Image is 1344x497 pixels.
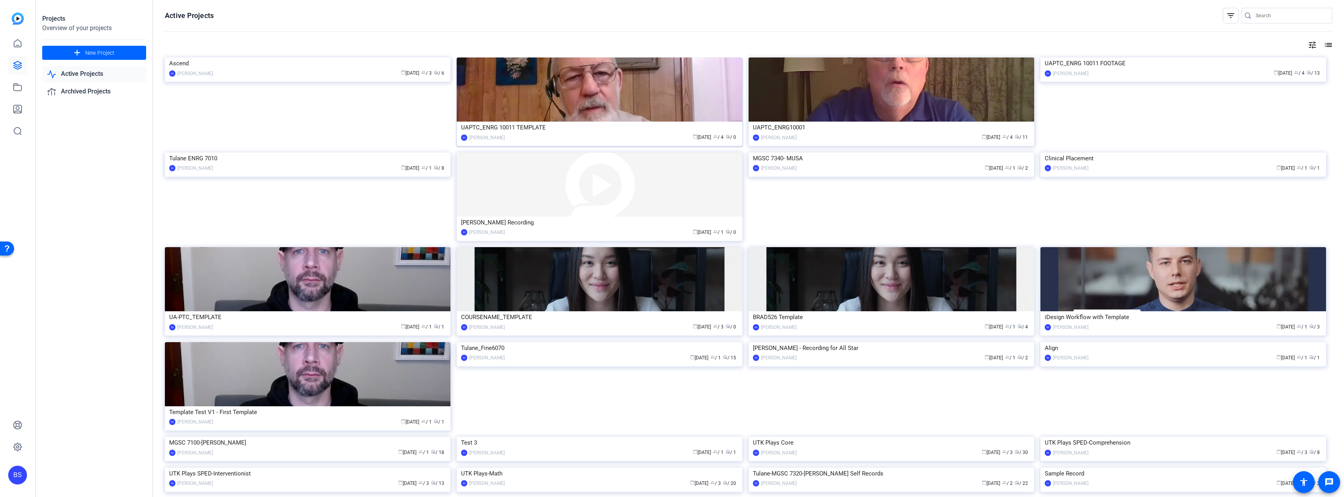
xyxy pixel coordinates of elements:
span: [DATE] [401,419,419,425]
span: group [1002,134,1007,139]
span: / 1 [421,419,432,425]
div: BS [1045,450,1051,456]
div: BS [1045,355,1051,361]
span: / 1 [1005,165,1015,171]
span: / 3 [421,70,432,76]
span: group [710,355,715,359]
span: / 1 [1005,324,1015,330]
span: radio [1309,165,1314,170]
span: New Project [85,49,114,57]
span: / 1 [1297,165,1307,171]
span: group [1005,324,1010,328]
span: group [1297,355,1301,359]
span: radio [434,419,438,423]
span: radio [434,70,438,75]
div: UTK Plays SPED-Comprehension [1045,437,1322,449]
span: radio [1015,449,1019,454]
span: / 1 [713,450,724,455]
span: [DATE] [693,230,711,235]
div: [PERSON_NAME] [177,164,213,172]
span: calendar_today [401,419,406,423]
div: [PERSON_NAME] [177,479,213,487]
span: calendar_today [985,324,989,328]
span: radio [1309,449,1314,454]
h1: Active Projects [165,11,214,20]
div: BS [461,135,467,141]
span: group [1005,355,1010,359]
div: BS [169,165,175,171]
span: / 1 [726,450,736,455]
div: [PERSON_NAME] [469,323,505,331]
span: radio [726,324,730,328]
div: [PERSON_NAME] [1053,354,1088,362]
div: BS [8,466,27,484]
span: / 20 [723,481,736,486]
span: [DATE] [690,481,708,486]
span: [DATE] [1276,355,1295,361]
span: radio [1017,165,1022,170]
div: UTK Plays-Math [461,468,738,479]
span: [DATE] [401,165,419,171]
span: / 1 [1297,324,1307,330]
div: BS [169,450,175,456]
div: Test 3 [461,437,738,449]
span: / 1 [713,230,724,235]
div: BS [753,324,759,330]
span: calendar_today [982,449,987,454]
div: BS [169,70,175,77]
span: [DATE] [693,324,711,330]
span: radio [726,134,730,139]
span: calendar_today [1276,324,1281,328]
span: radio [1309,324,1314,328]
span: / 3 [713,324,724,330]
span: group [1002,480,1007,485]
span: / 6 [434,70,444,76]
div: COURSENAME_TEMPLATE [461,311,738,323]
div: BS [753,355,759,361]
div: [PERSON_NAME] [761,449,797,457]
div: [PERSON_NAME] [1053,70,1088,77]
div: [PERSON_NAME] [469,449,505,457]
span: radio [1015,480,1019,485]
span: calendar_today [1276,480,1281,485]
span: [DATE] [982,135,1000,140]
span: [DATE] [982,481,1000,486]
span: / 0 [726,135,736,140]
span: calendar_today [1274,70,1278,75]
div: BS [1045,70,1051,77]
span: / 4 [1294,70,1305,76]
span: group [1297,449,1301,454]
span: / 15 [723,355,736,361]
span: / 4 [1017,324,1028,330]
div: iDesign Workflow with Template [1045,311,1322,323]
div: [PERSON_NAME] [761,134,797,142]
span: radio [1306,70,1311,75]
div: [PERSON_NAME] [177,418,213,426]
div: KJ [461,450,467,456]
span: / 1 [1005,355,1015,361]
span: radio [434,324,438,328]
div: BS [461,229,467,235]
span: group [713,449,718,454]
span: calendar_today [1276,449,1281,454]
span: radio [431,449,436,454]
span: [DATE] [693,450,711,455]
div: [PERSON_NAME] Recording [461,217,738,228]
div: [PERSON_NAME] [177,323,213,331]
span: calendar_today [1276,165,1281,170]
span: group [713,324,718,328]
div: Ascend [169,57,446,69]
div: [PERSON_NAME] [177,449,213,457]
img: blue-gradient.svg [12,13,24,25]
div: BS [169,480,175,486]
span: / 18 [431,450,444,455]
div: [PERSON_NAME] - Recording for All Star [753,342,1030,354]
span: / 3 [418,481,429,486]
span: group [1294,70,1299,75]
span: / 4 [1002,135,1013,140]
mat-icon: tune [1308,40,1317,50]
div: Projects [42,14,146,23]
span: / 3 [710,481,721,486]
span: [DATE] [1276,165,1295,171]
div: UAPTC_ENRG 10011 FOOTAGE [1045,57,1322,69]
